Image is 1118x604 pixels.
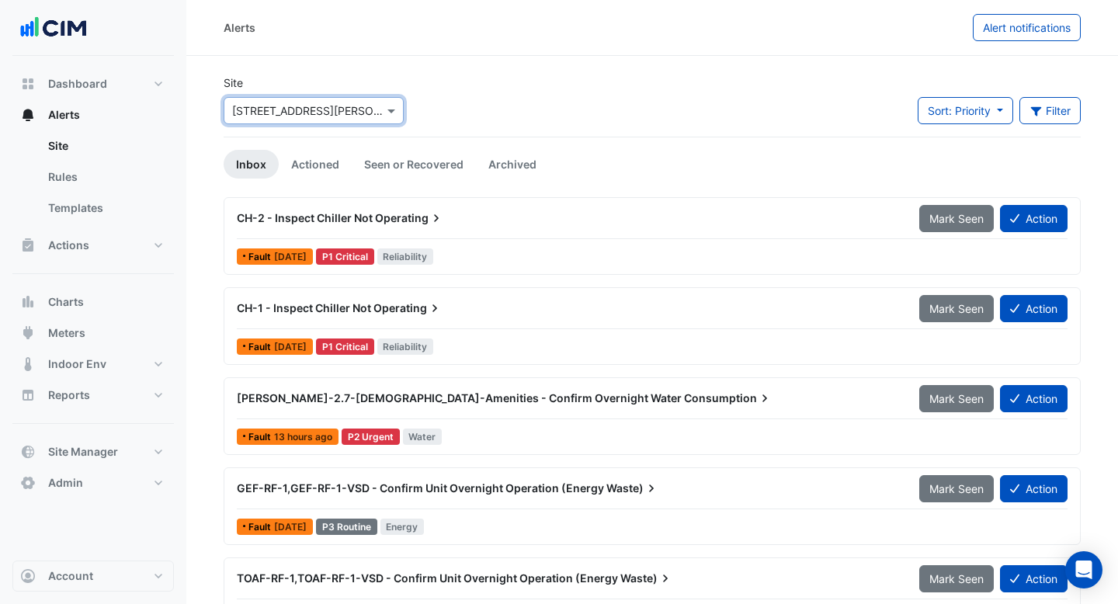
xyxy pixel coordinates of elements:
button: Mark Seen [919,205,994,232]
span: TOAF-RF-1,TOAF-RF-1-VSD - Confirm Unit Overnight Operation (Energy [237,571,618,585]
span: Reports [48,387,90,403]
span: Water [403,429,443,445]
span: Operating [375,210,444,226]
button: Mark Seen [919,295,994,322]
span: Fri 12-Sep-2025 04:15 CEST [274,341,307,352]
div: P3 Routine [316,519,377,535]
button: Action [1000,385,1068,412]
span: Reliability [377,248,434,265]
button: Action [1000,475,1068,502]
span: Dashboard [48,76,107,92]
app-icon: Actions [20,238,36,253]
span: Mark Seen [929,572,984,585]
span: CH-1 - Inspect Chiller Not [237,301,371,314]
div: Alerts [224,19,255,36]
span: Mark Seen [929,212,984,225]
app-icon: Alerts [20,107,36,123]
span: Fault [248,522,274,532]
app-icon: Charts [20,294,36,310]
app-icon: Site Manager [20,444,36,460]
span: Alert notifications [983,21,1071,34]
span: Fault [248,252,274,262]
div: P1 Critical [316,248,374,265]
span: Indoor Env [48,356,106,372]
a: Seen or Recovered [352,150,476,179]
app-icon: Admin [20,475,36,491]
a: Actioned [279,150,352,179]
div: Alerts [12,130,174,230]
app-icon: Meters [20,325,36,341]
span: Energy [380,519,425,535]
span: Reliability [377,338,434,355]
button: Sort: Priority [918,97,1013,124]
span: Mark Seen [929,482,984,495]
span: Alerts [48,107,80,123]
span: Fault [248,432,274,442]
a: Archived [476,150,549,179]
app-icon: Reports [20,387,36,403]
span: Account [48,568,93,584]
span: Site Manager [48,444,118,460]
a: Inbox [224,150,279,179]
button: Mark Seen [919,475,994,502]
span: Fri 12-Sep-2025 16:00 CEST [274,521,307,533]
span: [PERSON_NAME]-2.7-[DEMOGRAPHIC_DATA]-Amenities - Confirm Overnight Water [237,391,682,404]
span: CH-2 - Inspect Chiller Not [237,211,373,224]
span: Waste) [620,571,673,586]
button: Admin [12,467,174,498]
button: Alerts [12,99,174,130]
button: Meters [12,318,174,349]
button: Indoor Env [12,349,174,380]
button: Account [12,561,174,592]
button: Action [1000,205,1068,232]
img: Company Logo [19,12,89,43]
span: Operating [373,300,443,316]
span: Admin [48,475,83,491]
span: Sort: Priority [928,104,991,117]
span: Mon 15-Sep-2025 10:15 CEST [274,251,307,262]
button: Mark Seen [919,385,994,412]
a: Site [36,130,174,161]
button: Alert notifications [973,14,1081,41]
button: Action [1000,295,1068,322]
button: Mark Seen [919,565,994,592]
span: Mark Seen [929,392,984,405]
button: Actions [12,230,174,261]
span: GEF-RF-1,GEF-RF-1-VSD - Confirm Unit Overnight Operation (Energy [237,481,604,495]
span: Mark Seen [929,302,984,315]
span: Consumption [684,391,773,406]
app-icon: Dashboard [20,76,36,92]
span: Waste) [606,481,659,496]
button: Reports [12,380,174,411]
button: Site Manager [12,436,174,467]
div: P2 Urgent [342,429,400,445]
button: Action [1000,565,1068,592]
button: Filter [1019,97,1082,124]
div: Open Intercom Messenger [1065,551,1102,588]
label: Site [224,75,243,91]
span: Actions [48,238,89,253]
span: Thu 09-Oct-2025 19:00 CEST [274,431,332,443]
a: Rules [36,161,174,193]
button: Charts [12,286,174,318]
span: Meters [48,325,85,341]
a: Templates [36,193,174,224]
button: Dashboard [12,68,174,99]
span: Charts [48,294,84,310]
span: Fault [248,342,274,352]
app-icon: Indoor Env [20,356,36,372]
div: P1 Critical [316,338,374,355]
